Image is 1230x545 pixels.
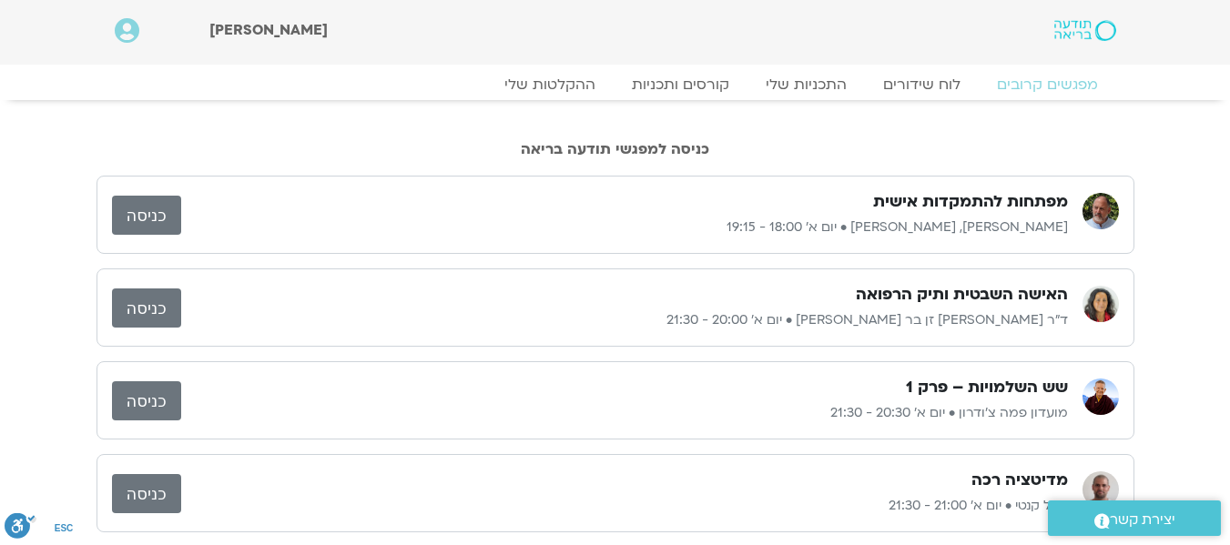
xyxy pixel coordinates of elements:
img: דקל קנטי [1083,471,1119,508]
h3: מפתחות להתמקדות אישית [873,191,1068,213]
p: [PERSON_NAME], [PERSON_NAME] • יום א׳ 18:00 - 19:15 [181,217,1068,238]
a: מפגשים קרובים [979,76,1116,94]
a: כניסה [112,474,181,513]
span: יצירת קשר [1110,508,1175,532]
img: מועדון פמה צ'ודרון [1083,378,1119,415]
h2: כניסה למפגשי תודעה בריאה [97,141,1134,157]
a: ההקלטות שלי [486,76,614,94]
img: ד״ר צילה זן בר צור [1083,286,1119,322]
h3: מדיטציה רכה [971,469,1068,491]
a: התכניות שלי [747,76,865,94]
a: יצירת קשר [1048,500,1221,536]
p: מועדון פמה צ'ודרון • יום א׳ 20:30 - 21:30 [181,402,1068,424]
a: כניסה [112,381,181,420]
a: כניסה [112,196,181,235]
p: ד״ר [PERSON_NAME] זן בר [PERSON_NAME] • יום א׳ 20:00 - 21:30 [181,309,1068,331]
img: דנה גניהר, ברוך ברנר [1083,193,1119,229]
p: דקל קנטי • יום א׳ 21:00 - 21:30 [181,495,1068,517]
nav: Menu [115,76,1116,94]
h3: שש השלמויות – פרק 1 [906,377,1068,399]
a: לוח שידורים [865,76,979,94]
span: [PERSON_NAME] [209,20,328,40]
a: כניסה [112,288,181,328]
h3: האישה השבטית ותיק הרפואה [856,284,1068,306]
a: קורסים ותכניות [614,76,747,94]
